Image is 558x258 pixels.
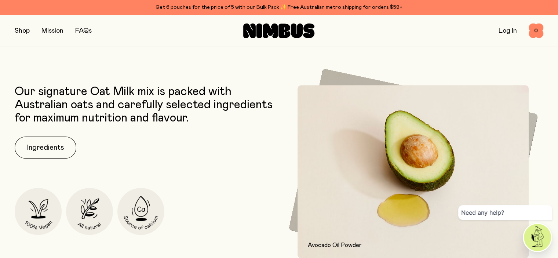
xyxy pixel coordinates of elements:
p: Avocado Oil Powder [308,241,519,250]
a: Log In [499,28,517,34]
a: FAQs [75,28,92,34]
div: Need any help? [458,205,552,220]
img: agent [524,224,551,251]
div: Get 6 pouches for the price of 5 with our Bulk Pack ✨ Free Australian metro shipping for orders $59+ [15,3,543,12]
button: 0 [529,23,543,38]
a: Mission [41,28,63,34]
p: Our signature Oat Milk mix is packed with Australian oats and carefully selected ingredients for ... [15,85,276,125]
button: Ingredients [15,137,76,159]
